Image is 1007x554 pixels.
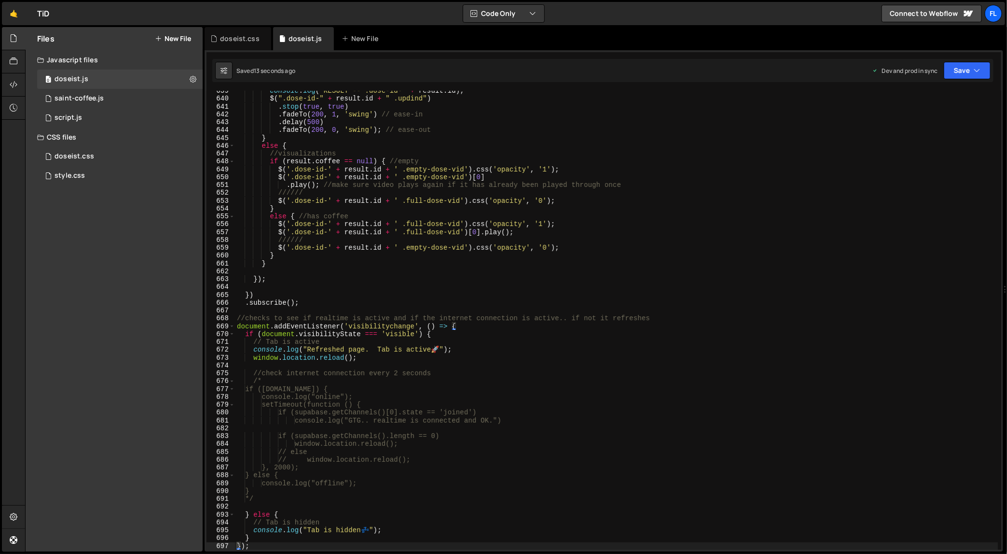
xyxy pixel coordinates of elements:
div: 668 [207,314,235,322]
div: 4604/27020.js [37,89,203,108]
div: 680 [207,409,235,416]
div: 690 [207,487,235,495]
div: 669 [207,323,235,330]
div: 640 [207,95,235,102]
button: Save [944,62,991,79]
div: 692 [207,503,235,511]
div: 685 [207,448,235,456]
div: 645 [207,134,235,142]
div: 671 [207,338,235,346]
div: 641 [207,103,235,111]
div: 679 [207,401,235,409]
div: 651 [207,181,235,189]
div: 4604/37981.js [37,70,203,89]
div: 660 [207,252,235,259]
div: 658 [207,236,235,244]
div: 4604/25434.css [37,166,203,185]
button: Code Only [463,5,544,22]
a: Fl [985,5,1002,22]
div: 677 [207,385,235,393]
span: 0 [45,76,51,84]
div: 644 [207,126,235,134]
div: 691 [207,495,235,503]
div: 664 [207,283,235,291]
div: Saved [236,67,295,75]
div: New File [342,34,382,43]
h2: Files [37,33,55,44]
div: 4604/24567.js [37,108,203,128]
div: style.css [55,171,85,180]
div: TiD [37,8,49,19]
div: 647 [207,150,235,157]
div: 683 [207,432,235,440]
div: saint-coffee.js [55,94,104,103]
div: 646 [207,142,235,150]
div: 4604/42100.css [37,147,203,166]
div: 689 [207,480,235,487]
div: 652 [207,189,235,197]
div: 670 [207,330,235,338]
div: doseist.js [55,75,88,84]
div: 653 [207,197,235,205]
div: 696 [207,534,235,542]
div: 655 [207,213,235,220]
div: doseist.css [55,152,94,161]
div: 693 [207,511,235,519]
div: script.js [55,114,82,122]
div: 694 [207,519,235,526]
div: 687 [207,464,235,471]
div: 697 [207,542,235,550]
div: 686 [207,456,235,464]
div: 642 [207,111,235,118]
div: 667 [207,307,235,314]
div: doseist.css [220,34,260,43]
div: 659 [207,244,235,252]
div: 650 [207,173,235,181]
div: 681 [207,417,235,425]
div: 684 [207,440,235,448]
div: CSS files [26,128,203,147]
div: 688 [207,471,235,479]
div: doseist.js [289,34,322,43]
div: 657 [207,228,235,236]
div: 639 [207,87,235,95]
div: 665 [207,291,235,299]
div: 656 [207,220,235,228]
div: 672 [207,346,235,354]
button: New File [155,35,191,43]
div: 654 [207,205,235,213]
div: 648 [207,157,235,165]
div: 678 [207,393,235,401]
div: 674 [207,362,235,369]
div: 662 [207,268,235,275]
div: 643 [207,118,235,126]
div: Javascript files [26,50,203,70]
div: 663 [207,275,235,283]
a: Connect to Webflow [882,5,982,22]
div: 649 [207,166,235,173]
div: 666 [207,299,235,307]
div: 695 [207,526,235,534]
div: Dev and prod in sync [872,67,938,75]
div: 661 [207,260,235,268]
div: 675 [207,369,235,377]
div: 13 seconds ago [254,67,295,75]
div: 673 [207,354,235,362]
div: 682 [207,425,235,432]
div: 676 [207,377,235,385]
a: 🤙 [2,2,26,25]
